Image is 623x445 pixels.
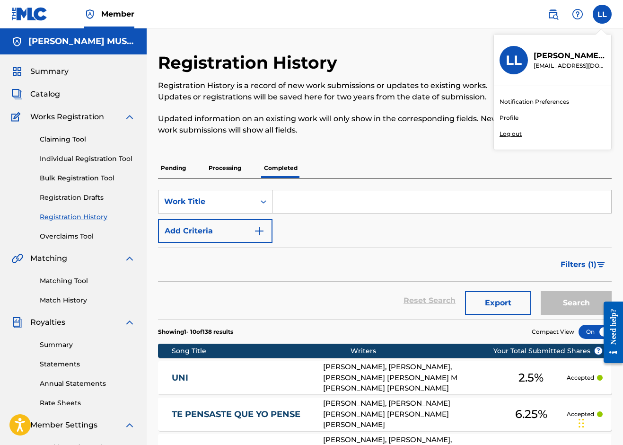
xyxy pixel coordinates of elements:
div: Writers [351,346,523,356]
a: CatalogCatalog [11,89,60,100]
a: Public Search [544,5,562,24]
p: Log out [500,130,522,138]
h3: LL [506,52,522,69]
a: Notification Preferences [500,98,569,106]
div: User Menu [593,5,612,24]
img: filter [597,262,605,267]
p: Processing [206,158,244,178]
img: Royalties [11,317,23,328]
a: Match History [40,295,135,305]
p: Registration History is a record of new work submissions or updates to existing works. Updates or... [158,80,507,103]
a: Registration Drafts [40,193,135,203]
span: Works Registration [30,111,104,123]
div: Help [568,5,587,24]
a: Overclaims Tool [40,231,135,241]
span: ? [595,347,602,355]
a: Matching Tool [40,276,135,286]
a: Claiming Tool [40,134,135,144]
a: Rate Sheets [40,398,135,408]
p: Updated information on an existing work will only show in the corresponding fields. New work subm... [158,113,507,136]
img: Top Rightsholder [84,9,96,20]
a: UNI [172,373,311,383]
button: Export [465,291,531,315]
p: leonardols9651@gmail.com [534,62,605,70]
img: expand [124,111,135,123]
a: SummarySummary [11,66,69,77]
div: [PERSON_NAME], [PERSON_NAME] [PERSON_NAME] [PERSON_NAME] [PERSON_NAME] [323,398,495,430]
img: Accounts [11,36,23,47]
a: Statements [40,359,135,369]
img: 9d2ae6d4665cec9f34b9.svg [254,225,265,237]
span: Member [101,9,134,19]
p: Leonardo Lopez Santiago [534,50,605,62]
span: 2.5 % [518,369,544,386]
form: Search Form [158,190,612,320]
span: Matching [30,253,67,264]
img: MLC Logo [11,7,48,21]
span: Compact View [532,328,574,336]
span: Filters ( 1 ) [561,259,597,270]
div: Arrastrar [579,409,584,437]
img: Matching [11,253,23,264]
h2: Registration History [158,52,342,73]
img: help [572,9,583,20]
p: Accepted [567,374,594,382]
img: expand [124,317,135,328]
p: Pending [158,158,189,178]
div: Work Title [164,196,249,207]
span: Summary [30,66,69,77]
a: Profile [500,114,518,122]
div: [PERSON_NAME], [PERSON_NAME], [PERSON_NAME] [PERSON_NAME] M [PERSON_NAME] [PERSON_NAME] [323,362,495,394]
span: Royalties [30,317,65,328]
a: Bulk Registration Tool [40,173,135,183]
span: Your Total Submitted Shares [493,346,603,356]
span: Catalog [30,89,60,100]
span: 6.25 % [515,406,547,423]
p: Completed [261,158,300,178]
a: TE PENSASTE QUE YO PENSE [172,409,311,420]
div: Widget de chat [576,400,623,445]
iframe: Resource Center [597,294,623,372]
a: Individual Registration Tool [40,154,135,164]
img: Works Registration [11,111,24,123]
iframe: Chat Widget [576,400,623,445]
a: Registration History [40,212,135,222]
button: Add Criteria [158,219,272,243]
div: Song Title [172,346,351,356]
img: expand [124,419,135,431]
p: Accepted [567,410,594,418]
img: search [547,9,559,20]
img: expand [124,253,135,264]
img: Summary [11,66,23,77]
button: Filters (1) [555,253,612,276]
p: Showing 1 - 10 of 138 results [158,328,233,336]
a: Annual Statements [40,379,135,389]
a: Summary [40,340,135,350]
h5: LEONARDO LOPEZ SANTIAGO MUSIC [28,36,135,47]
span: Member Settings [30,419,97,431]
img: Catalog [11,89,23,100]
